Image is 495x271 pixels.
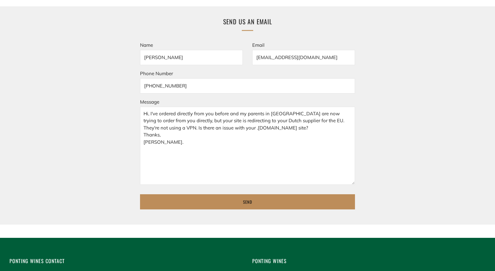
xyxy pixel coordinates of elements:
input: Send [140,194,355,209]
label: Name [140,42,153,48]
h4: Ponting Wines [252,257,486,265]
label: Message [140,99,159,105]
h2: Send us an email [143,16,352,27]
label: Phone Number [140,70,173,76]
label: Email [252,42,265,48]
h4: Ponting Wines Contact [9,257,243,265]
